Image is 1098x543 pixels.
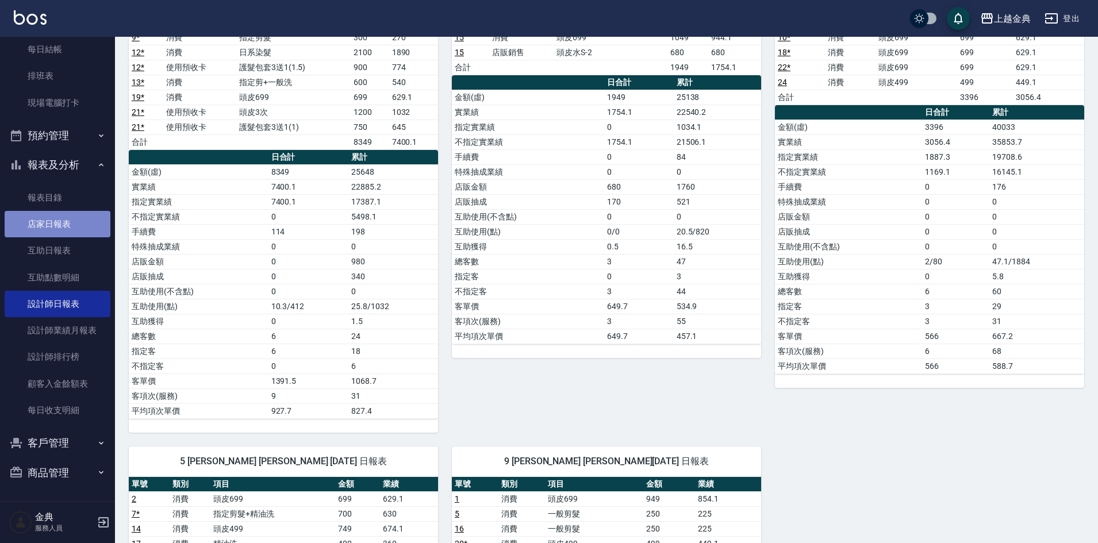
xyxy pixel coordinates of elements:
td: 900 [351,60,389,75]
img: Person [9,511,32,534]
td: 5498.1 [348,209,438,224]
td: 頭皮699 [545,491,643,506]
td: 合計 [452,60,489,75]
td: 頭皮699 [236,90,351,105]
td: 630 [380,506,438,521]
td: 消費 [163,75,236,90]
td: 749 [335,521,380,536]
td: 927.7 [268,403,349,418]
td: 699 [957,60,1013,75]
td: 47 [674,254,761,269]
td: 0 [989,239,1084,254]
td: 客單價 [775,329,922,344]
td: 60 [989,284,1084,299]
td: 3 [922,299,989,314]
a: 設計師排行榜 [5,344,110,370]
td: 總客數 [129,329,268,344]
td: 300 [351,30,389,45]
td: 消費 [825,30,875,45]
td: 店販抽成 [775,224,922,239]
th: 日合計 [604,75,674,90]
td: 18 [348,344,438,359]
td: 44 [674,284,761,299]
td: 消費 [489,30,554,45]
td: 頭皮699 [876,30,958,45]
td: 0 [604,209,674,224]
td: 25138 [674,90,761,105]
td: 平均項次單價 [129,403,268,418]
td: 21506.1 [674,134,761,149]
td: 114 [268,224,349,239]
td: 225 [695,521,761,536]
td: 特殊抽成業績 [129,239,268,254]
td: 7400.1 [268,194,349,209]
td: 1890 [389,45,438,60]
td: 55 [674,314,761,329]
td: 使用預收卡 [163,60,236,75]
td: 534.9 [674,299,761,314]
table: a dense table [129,150,438,419]
td: 指定實業績 [452,120,604,134]
td: 客項次(服務) [775,344,922,359]
td: 649.7 [604,329,674,344]
td: 0 [922,269,989,284]
td: 84 [674,149,761,164]
td: 3 [604,314,674,329]
span: 5 [PERSON_NAME] [PERSON_NAME] [DATE] 日報表 [143,456,424,467]
td: 170 [604,194,674,209]
a: 每日收支明細 [5,397,110,423]
button: 商品管理 [5,458,110,488]
a: 互助日報表 [5,237,110,264]
td: 3396 [922,120,989,134]
td: 指定客 [775,299,922,314]
td: 互助使用(不含點) [129,284,268,299]
td: 1049 [667,30,708,45]
div: 上越金典 [994,11,1031,26]
td: 24 [348,329,438,344]
td: 6 [922,344,989,359]
a: 1 [455,494,459,503]
td: 629.1 [1013,45,1084,60]
button: 登出 [1040,8,1084,29]
td: 699 [957,45,1013,60]
td: 1391.5 [268,373,349,388]
td: 270 [389,30,438,45]
a: 互助點數明細 [5,264,110,291]
td: 指定剪+一般洗 [236,75,351,90]
td: 540 [389,75,438,90]
td: 護髮包套3送1(1.5) [236,60,351,75]
td: 0 [922,224,989,239]
td: 944.1 [708,30,761,45]
td: 0 [268,269,349,284]
h5: 金典 [35,511,94,523]
td: 0 [604,269,674,284]
a: 排班表 [5,63,110,89]
td: 總客數 [775,284,922,299]
td: 5.8 [989,269,1084,284]
td: 頭皮499 [876,75,958,90]
td: 457.1 [674,329,761,344]
td: 平均項次單價 [452,329,604,344]
td: 0.5 [604,239,674,254]
td: 消費 [170,521,210,536]
th: 金額 [643,477,695,492]
a: 16 [455,524,464,533]
td: 金額(虛) [452,90,604,105]
td: 340 [348,269,438,284]
td: 互助獲得 [129,314,268,329]
td: 3 [922,314,989,329]
td: 特殊抽成業績 [775,194,922,209]
td: 699 [335,491,380,506]
td: 客單價 [452,299,604,314]
td: 40033 [989,120,1084,134]
td: 25648 [348,164,438,179]
td: 588.7 [989,359,1084,373]
td: 521 [674,194,761,209]
td: 0 [268,209,349,224]
td: 3 [604,254,674,269]
td: 頭皮699 [554,30,667,45]
td: 31 [989,314,1084,329]
td: 0 [922,209,989,224]
td: 消費 [170,506,210,521]
td: 合計 [775,90,825,105]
